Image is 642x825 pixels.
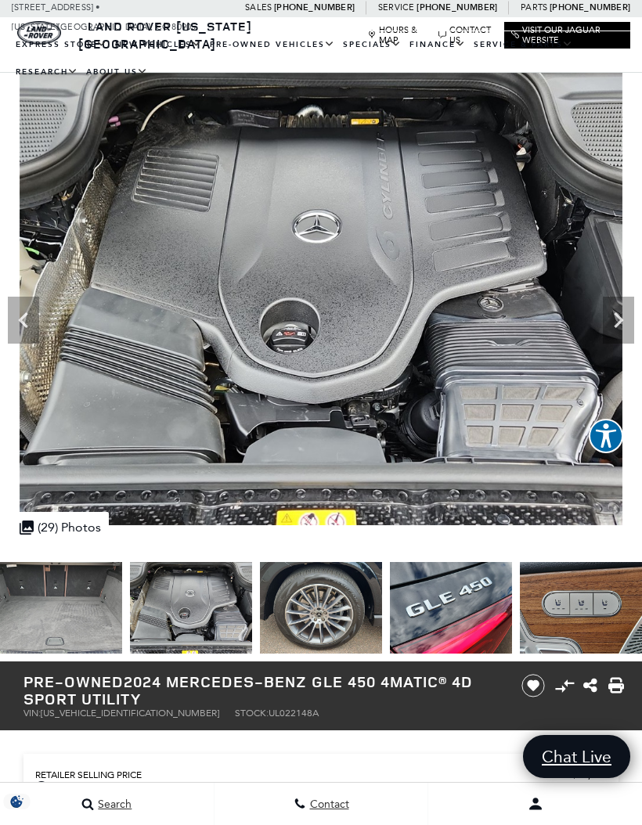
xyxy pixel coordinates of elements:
[78,18,252,52] a: Land Rover [US_STATE][GEOGRAPHIC_DATA]
[206,31,339,59] a: Pre-Owned Vehicles
[82,59,152,86] a: About Us
[368,25,431,45] a: Hours & Map
[470,31,577,59] a: Service & Parts
[17,21,61,45] a: land-rover
[269,708,319,719] span: UL022148A
[23,671,124,692] strong: Pre-Owned
[12,31,630,86] nav: Main Navigation
[12,31,111,59] a: EXPRESS STORE
[603,297,634,344] div: Next
[12,2,196,32] a: [STREET_ADDRESS] • [US_STATE][GEOGRAPHIC_DATA], CO 80905
[130,562,252,654] img: Used 2024 Black Mercedes-Benz GLE 450 image 25
[235,708,269,719] span: Stock:
[583,676,597,695] a: Share this Pre-Owned 2024 Mercedes-Benz GLE 450 4MATIC® 4D Sport Utility
[35,769,572,780] span: Retailer Selling Price
[511,25,623,45] a: Visit Our Jaguar Website
[274,2,355,13] a: [PHONE_NUMBER]
[589,419,623,453] button: Explore your accessibility options
[306,798,349,811] span: Contact
[23,708,41,719] span: VIN:
[8,297,39,344] div: Previous
[111,31,206,59] a: New Vehicles
[41,708,219,719] span: [US_VEHICLE_IDENTIFICATION_NUMBER]
[428,784,642,823] button: Open user profile menu
[608,676,624,695] a: Print this Pre-Owned 2024 Mercedes-Benz GLE 450 4MATIC® 4D Sport Utility
[520,562,642,654] img: Used 2024 Black Mercedes-Benz GLE 450 image 28
[516,673,550,698] button: Save vehicle
[17,21,61,45] img: Land Rover
[553,674,576,697] button: Compare Vehicle
[523,735,630,778] a: Chat Live
[438,25,496,45] a: Contact Us
[406,31,470,59] a: Finance
[260,562,382,654] img: Used 2024 Black Mercedes-Benz GLE 450 image 26
[390,562,512,654] img: Used 2024 Black Mercedes-Benz GLE 450 image 27
[417,2,497,13] a: [PHONE_NUMBER]
[94,798,132,811] span: Search
[12,512,109,542] div: (29) Photos
[23,673,502,708] h1: 2024 Mercedes-Benz GLE 450 4MATIC® 4D Sport Utility
[12,59,82,86] a: Research
[534,746,619,767] span: Chat Live
[339,31,406,59] a: Specials
[35,769,607,780] a: Retailer Selling Price $65,189
[589,419,623,456] aside: Accessibility Help Desk
[550,2,630,13] a: [PHONE_NUMBER]
[35,780,607,795] a: Details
